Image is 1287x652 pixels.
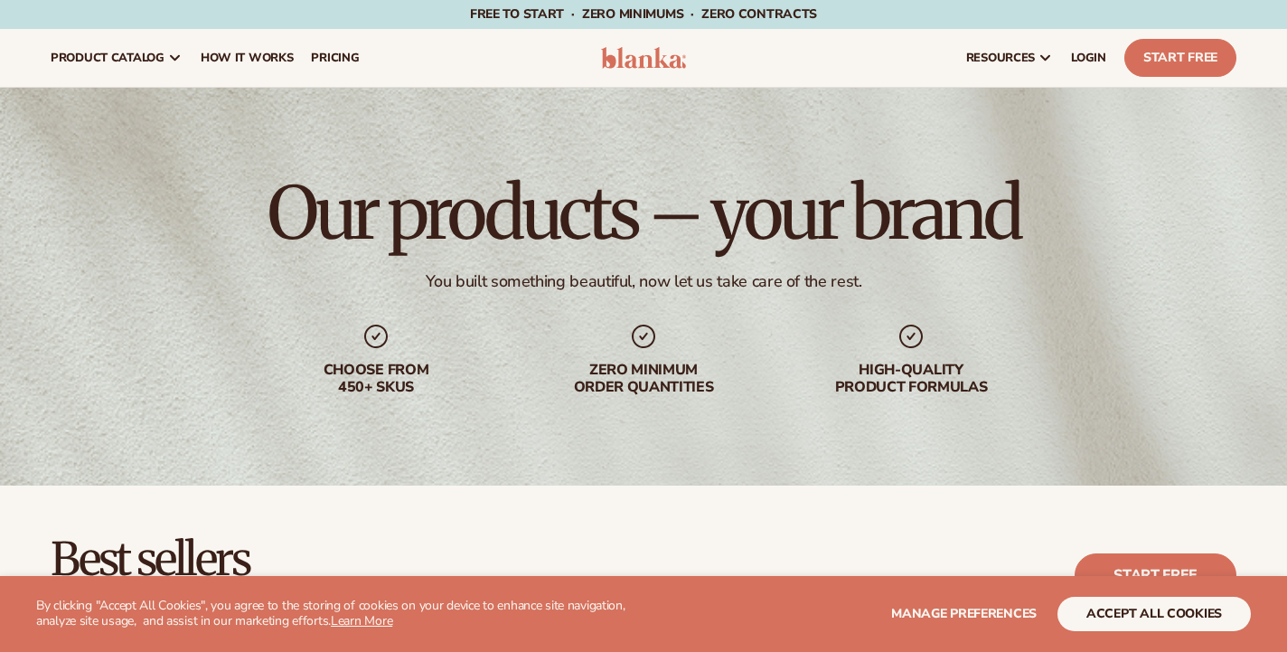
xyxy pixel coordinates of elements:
a: pricing [302,29,368,87]
button: Manage preferences [891,597,1037,631]
button: accept all cookies [1057,597,1251,631]
a: Start free [1075,553,1236,597]
span: product catalog [51,51,164,65]
img: logo [601,47,686,69]
span: pricing [311,51,359,65]
div: You built something beautiful, now let us take care of the rest. [426,271,862,292]
a: Start Free [1124,39,1236,77]
div: High-quality product formulas [795,362,1027,396]
span: Manage preferences [891,605,1037,622]
span: LOGIN [1071,51,1106,65]
p: By clicking "Accept All Cookies", you agree to the storing of cookies on your device to enhance s... [36,599,666,629]
a: Learn More [331,612,392,629]
h2: Best sellers [51,536,533,584]
a: How It Works [192,29,303,87]
span: resources [966,51,1035,65]
a: product catalog [42,29,192,87]
a: resources [957,29,1062,87]
h1: Our products – your brand [268,177,1019,250]
a: LOGIN [1062,29,1115,87]
span: Free to start · ZERO minimums · ZERO contracts [470,5,817,23]
div: Choose from 450+ Skus [260,362,492,396]
div: Zero minimum order quantities [528,362,759,396]
span: How It Works [201,51,294,65]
